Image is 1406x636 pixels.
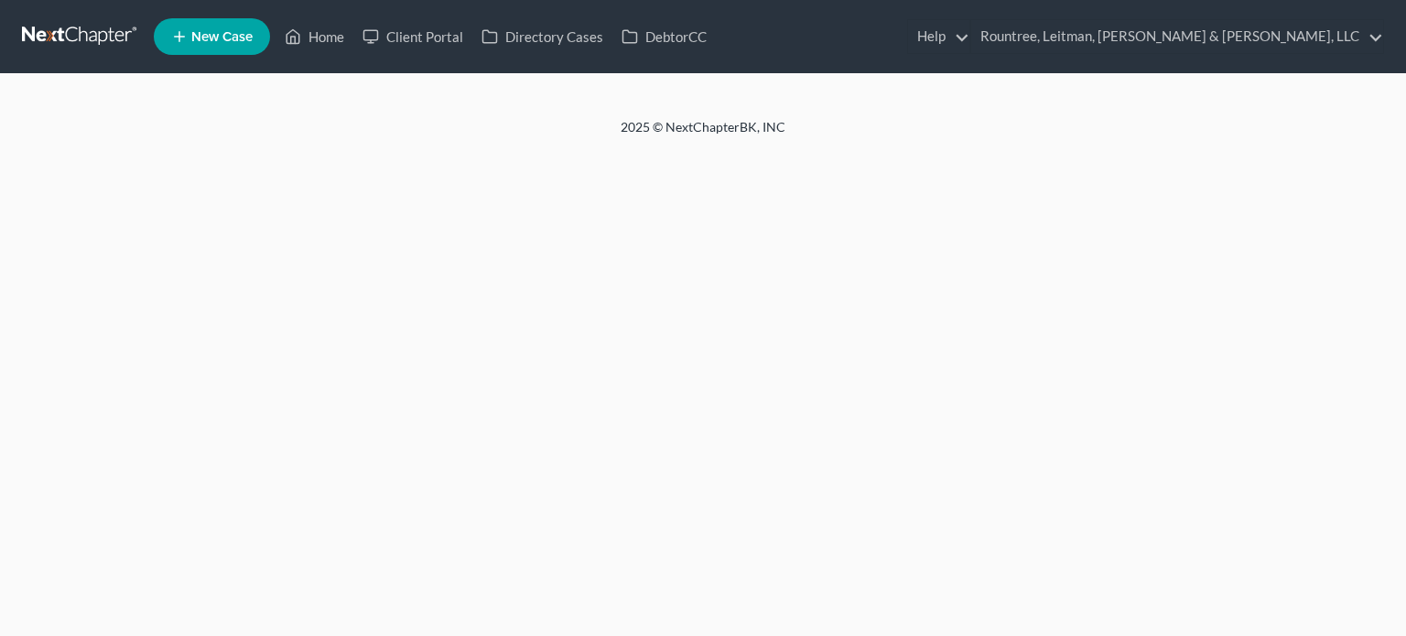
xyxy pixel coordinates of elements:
div: 2025 © NextChapterBK, INC [181,118,1225,151]
a: Home [276,20,353,53]
new-legal-case-button: New Case [154,18,270,55]
a: Help [908,20,969,53]
a: Client Portal [353,20,472,53]
a: DebtorCC [612,20,716,53]
a: Directory Cases [472,20,612,53]
a: Rountree, Leitman, [PERSON_NAME] & [PERSON_NAME], LLC [971,20,1383,53]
